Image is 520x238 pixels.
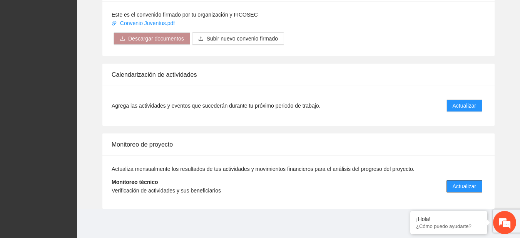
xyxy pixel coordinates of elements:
span: upload [198,36,204,42]
p: ¿Cómo puedo ayudarte? [416,223,482,229]
span: Estamos en línea. [45,76,106,154]
span: Verificación de actividades y sus beneficiarios [112,187,221,194]
button: downloadDescargar documentos [114,32,190,45]
span: download [120,36,125,42]
span: Este es el convenido firmado por tu organización y FICOSEC [112,12,258,18]
span: uploadSubir nuevo convenio firmado [192,35,284,42]
span: paper-clip [112,20,117,26]
button: Actualizar [446,100,482,112]
strong: Monitoreo técnico [112,179,158,185]
span: Agrega las actividades y eventos que sucederán durante tu próximo periodo de trabajo. [112,101,320,110]
textarea: Escriba su mensaje y pulse “Intro” [4,157,147,184]
button: Actualizar [446,180,482,192]
span: Actualiza mensualmente los resultados de tus actividades y movimientos financieros para el anális... [112,166,415,172]
div: Minimizar ventana de chat en vivo [126,4,145,22]
div: Chatee con nosotros ahora [40,39,129,49]
div: Monitoreo de proyecto [112,133,485,155]
span: Actualizar [453,101,476,110]
span: Descargar documentos [128,34,184,43]
div: Calendarización de actividades [112,64,485,86]
span: Actualizar [453,182,476,191]
button: uploadSubir nuevo convenio firmado [192,32,284,45]
a: Convenio Juventus.pdf [112,20,176,26]
span: Subir nuevo convenio firmado [207,34,278,43]
div: ¡Hola! [416,216,482,222]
